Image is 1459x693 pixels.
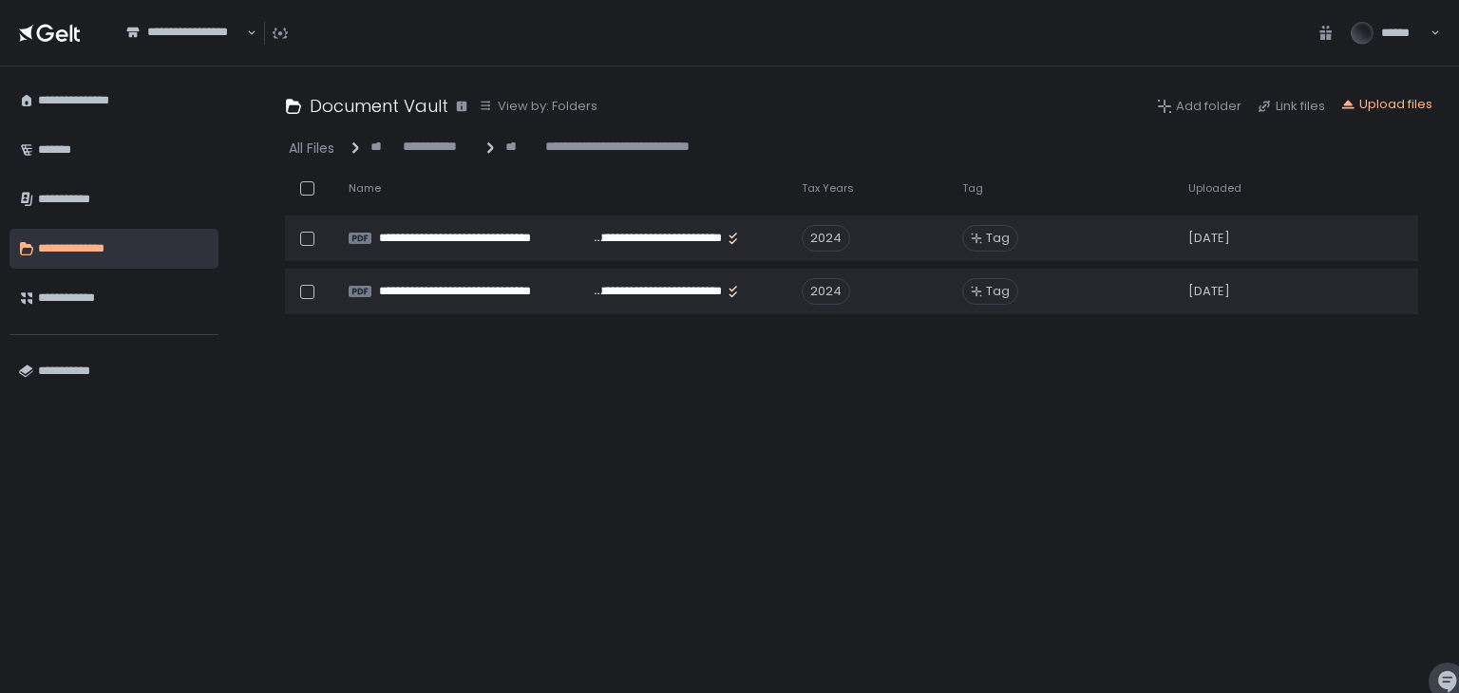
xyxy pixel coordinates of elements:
span: Uploaded [1188,181,1241,196]
button: All Files [289,139,338,158]
button: Link files [1257,98,1325,115]
button: View by: Folders [479,98,597,115]
span: [DATE] [1188,230,1230,247]
div: All Files [289,139,334,158]
div: Search for option [114,13,256,53]
input: Search for option [126,41,245,60]
span: [DATE] [1188,283,1230,300]
div: 2024 [802,225,850,252]
span: Tag [986,230,1010,247]
span: Name [349,181,381,196]
span: Tag [962,181,983,196]
button: Upload files [1340,96,1432,113]
button: Add folder [1157,98,1241,115]
span: Tax Years [802,181,854,196]
div: 2024 [802,278,850,305]
h1: Document Vault [310,93,448,119]
span: Tag [986,283,1010,300]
